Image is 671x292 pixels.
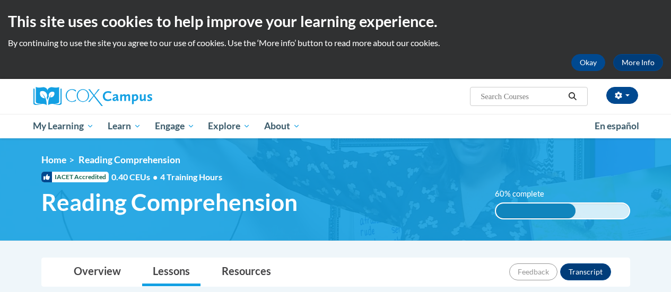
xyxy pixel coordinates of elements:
a: Lessons [142,258,201,286]
div: 60% complete [496,203,576,218]
span: Learn [108,120,141,132]
span: 0.40 CEUs [111,171,160,183]
span: My Learning [33,120,94,132]
a: Overview [63,258,132,286]
a: About [257,114,307,138]
span: About [264,120,300,132]
a: My Learning [27,114,101,138]
span: Reading Comprehension [41,188,298,216]
button: Account Settings [606,87,638,104]
h2: This site uses cookies to help improve your learning experience. [8,11,663,32]
a: Home [41,154,66,165]
span: Reading Comprehension [79,154,180,165]
a: En español [588,115,646,137]
span: Explore [208,120,250,132]
span: En español [595,120,639,131]
a: Resources [211,258,282,286]
input: Search Courses [480,90,564,103]
span: IACET Accredited [41,172,109,182]
span: • [153,172,158,182]
button: Transcript [560,263,611,280]
a: Explore [201,114,257,138]
a: Learn [101,114,148,138]
button: Okay [571,54,605,71]
img: Cox Campus [33,87,152,106]
a: More Info [613,54,663,71]
p: By continuing to use the site you agree to our use of cookies. Use the ‘More info’ button to read... [8,37,663,49]
span: 4 Training Hours [160,172,222,182]
button: Feedback [509,263,557,280]
a: Cox Campus [33,87,224,106]
span: Engage [155,120,195,132]
button: Search [564,90,580,103]
label: 60% complete [495,188,556,200]
a: Engage [148,114,202,138]
div: Main menu [25,114,646,138]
